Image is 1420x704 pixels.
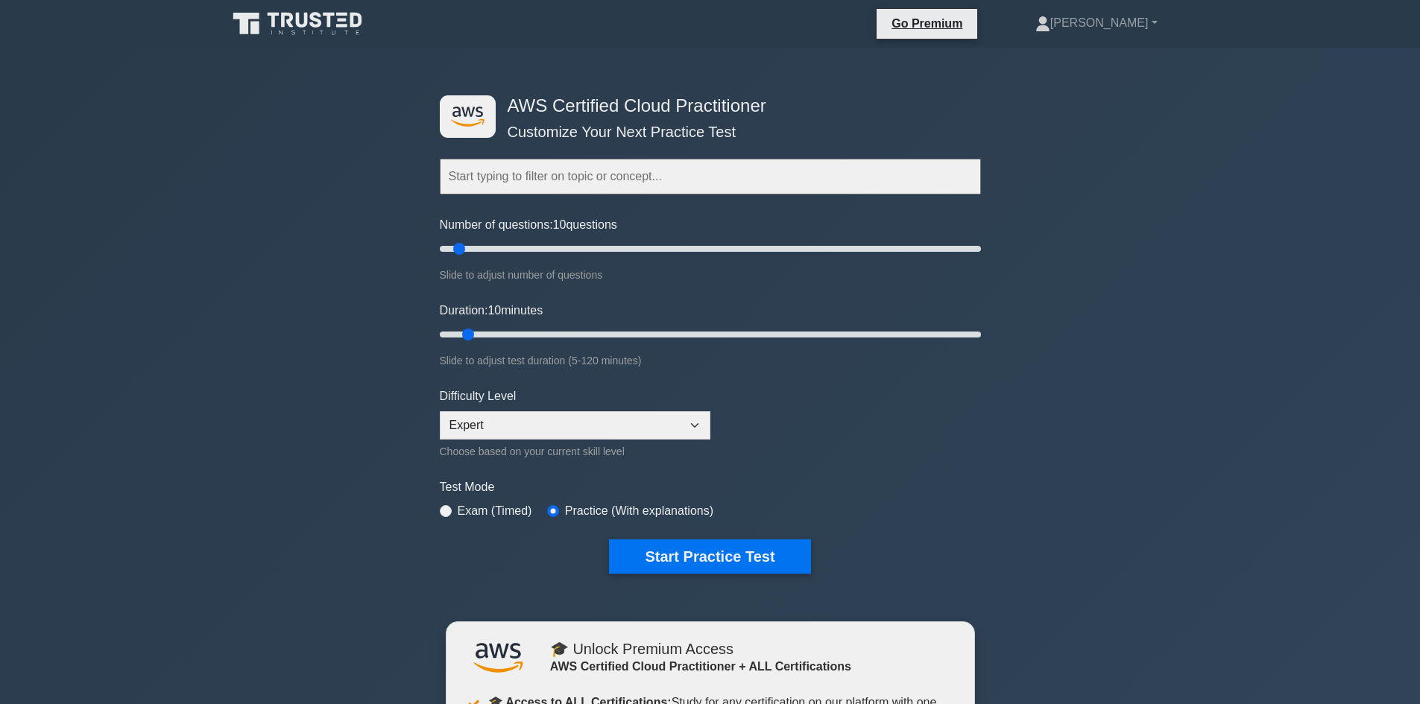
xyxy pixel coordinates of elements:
[440,387,517,405] label: Difficulty Level
[440,478,981,496] label: Test Mode
[440,302,543,320] label: Duration: minutes
[502,95,908,117] h4: AWS Certified Cloud Practitioner
[487,304,501,317] span: 10
[565,502,713,520] label: Practice (With explanations)
[609,539,810,574] button: Start Practice Test
[553,218,567,231] span: 10
[458,502,532,520] label: Exam (Timed)
[440,159,981,194] input: Start typing to filter on topic or concept...
[440,266,981,284] div: Slide to adjust number of questions
[883,14,971,33] a: Go Premium
[440,216,617,234] label: Number of questions: questions
[440,352,981,370] div: Slide to adjust test duration (5-120 minutes)
[440,443,710,460] div: Choose based on your current skill level
[1000,8,1193,38] a: [PERSON_NAME]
